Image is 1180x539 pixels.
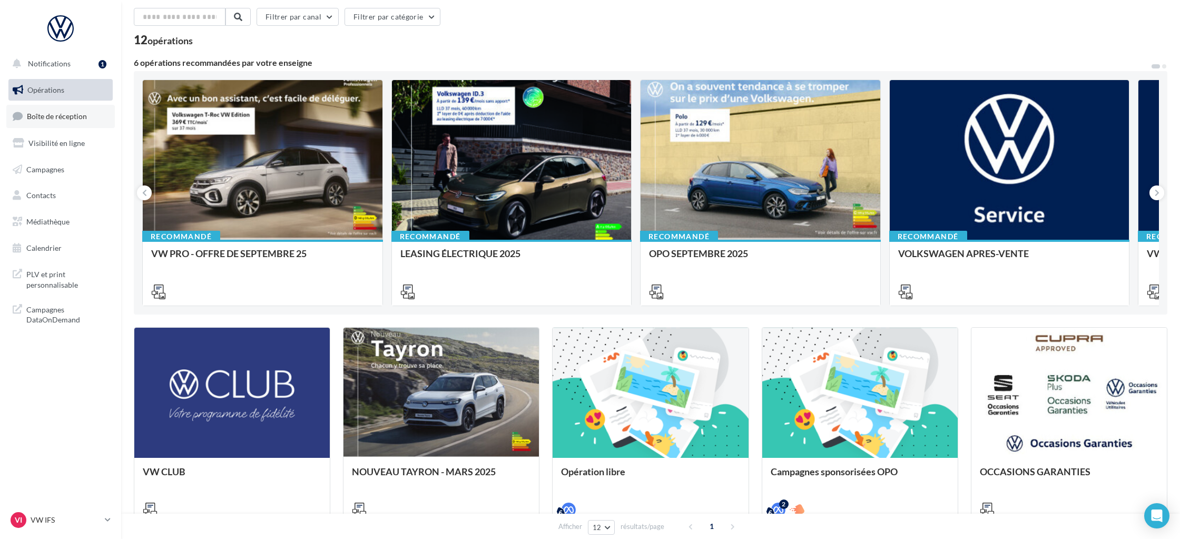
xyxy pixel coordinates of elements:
[640,231,718,242] div: Recommandé
[8,510,113,530] a: VI VW IFS
[352,466,530,487] div: NOUVEAU TAYRON - MARS 2025
[6,263,115,294] a: PLV et print personnalisable
[6,159,115,181] a: Campagnes
[898,248,1121,269] div: VOLKSWAGEN APRES-VENTE
[561,466,740,487] div: Opération libre
[889,231,967,242] div: Recommandé
[27,85,64,94] span: Opérations
[26,267,109,290] span: PLV et print personnalisable
[588,520,615,535] button: 12
[6,237,115,259] a: Calendrier
[6,211,115,233] a: Médiathèque
[345,8,440,26] button: Filtrer par catégorie
[31,515,101,525] p: VW IFS
[6,298,115,329] a: Campagnes DataOnDemand
[26,191,56,200] span: Contacts
[6,79,115,101] a: Opérations
[142,231,220,242] div: Recommandé
[703,518,720,535] span: 1
[257,8,339,26] button: Filtrer par canal
[28,139,85,148] span: Visibilité en ligne
[134,34,193,46] div: 12
[27,112,87,121] span: Boîte de réception
[391,231,469,242] div: Recommandé
[26,217,70,226] span: Médiathèque
[6,132,115,154] a: Visibilité en ligne
[6,53,111,75] button: Notifications 1
[6,184,115,207] a: Contacts
[28,59,71,68] span: Notifications
[26,164,64,173] span: Campagnes
[980,466,1158,487] div: OCCASIONS GARANTIES
[558,522,582,532] span: Afficher
[147,36,193,45] div: opérations
[771,466,949,487] div: Campagnes sponsorisées OPO
[26,302,109,325] span: Campagnes DataOnDemand
[99,60,106,68] div: 1
[593,523,602,532] span: 12
[151,248,374,269] div: VW PRO - OFFRE DE SEPTEMBRE 25
[134,58,1150,67] div: 6 opérations recommandées par votre enseigne
[15,515,22,525] span: VI
[779,499,789,509] div: 2
[6,105,115,128] a: Boîte de réception
[649,248,872,269] div: OPO SEPTEMBRE 2025
[143,466,321,487] div: VW CLUB
[1144,503,1169,528] div: Open Intercom Messenger
[621,522,664,532] span: résultats/page
[26,243,62,252] span: Calendrier
[400,248,623,269] div: LEASING ÉLECTRIQUE 2025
